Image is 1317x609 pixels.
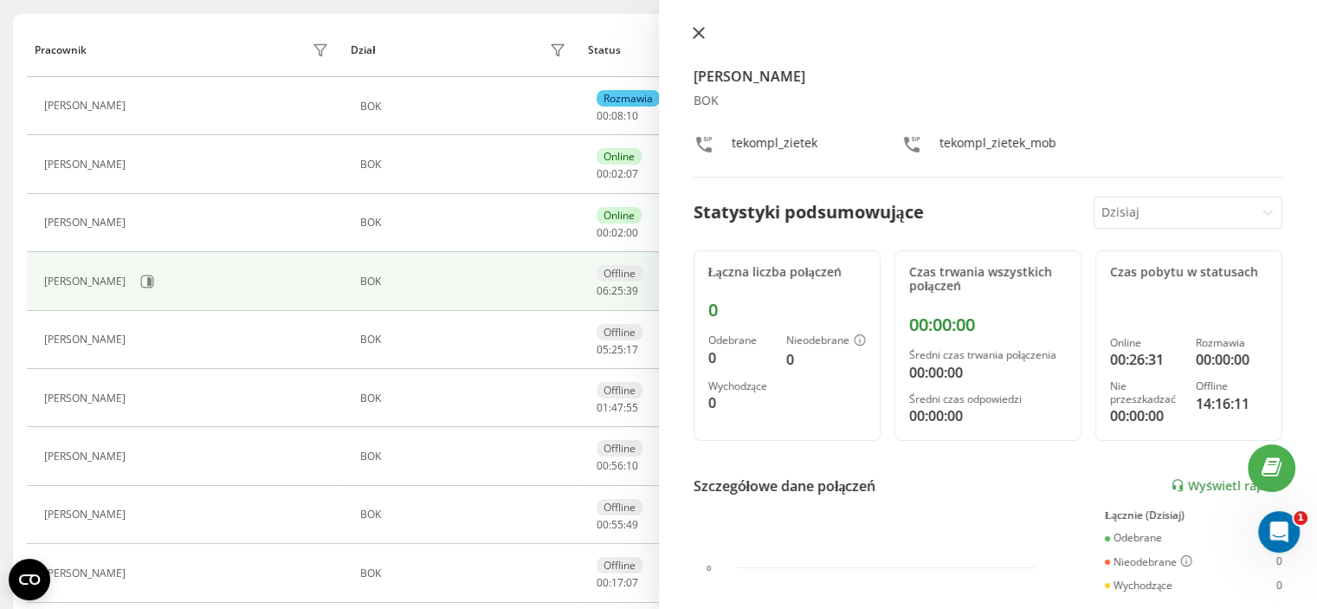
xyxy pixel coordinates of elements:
[597,499,642,515] div: Offline
[597,440,642,457] div: Offline
[786,349,866,370] div: 0
[611,225,623,240] span: 02
[597,207,642,224] div: Online
[611,575,623,590] span: 17
[597,458,609,473] span: 00
[708,392,772,413] div: 0
[597,265,642,282] div: Offline
[1110,405,1182,426] div: 00:00:00
[360,450,571,463] div: BOK
[1196,380,1268,392] div: Offline
[44,567,130,580] div: [PERSON_NAME]
[909,405,1067,426] div: 00:00:00
[360,334,571,346] div: BOK
[626,225,638,240] span: 00
[1171,478,1282,493] a: Wyświetl raport
[909,314,1067,335] div: 00:00:00
[597,517,609,532] span: 00
[44,334,130,346] div: [PERSON_NAME]
[694,476,876,496] div: Szczegółowe dane połączeń
[44,159,130,171] div: [PERSON_NAME]
[597,342,609,357] span: 05
[351,44,375,56] div: Dział
[597,557,642,573] div: Offline
[1105,555,1192,569] div: Nieodebrane
[597,166,609,181] span: 00
[1276,555,1282,569] div: 0
[360,159,571,171] div: BOK
[708,334,772,347] div: Odebrane
[597,148,642,165] div: Online
[786,334,866,348] div: Nieodebrane
[360,392,571,405] div: BOK
[939,134,1056,159] div: tekompl_zietek_mob
[597,460,638,472] div: : :
[597,402,638,414] div: : :
[611,342,623,357] span: 25
[626,342,638,357] span: 17
[360,100,571,113] div: BOK
[611,517,623,532] span: 55
[597,382,642,398] div: Offline
[708,265,866,280] div: Łączna liczba połączeń
[626,283,638,298] span: 39
[708,300,866,321] div: 0
[1258,511,1300,553] iframe: Intercom live chat
[360,567,571,580] div: BOK
[360,509,571,521] div: BOK
[626,166,638,181] span: 07
[611,400,623,415] span: 47
[611,166,623,181] span: 02
[1105,580,1172,592] div: Wychodzące
[732,134,817,159] div: tekompl_zietek
[35,44,87,56] div: Pracownik
[626,517,638,532] span: 49
[44,100,130,112] div: [PERSON_NAME]
[708,347,772,368] div: 0
[597,283,609,298] span: 06
[1196,337,1268,349] div: Rozmawia
[44,450,130,463] div: [PERSON_NAME]
[597,344,638,356] div: : :
[44,392,130,405] div: [PERSON_NAME]
[1110,349,1182,370] div: 00:26:31
[597,324,642,340] div: Offline
[360,217,571,229] div: BOK
[1196,393,1268,414] div: 14:16:11
[1294,511,1307,525] span: 1
[1110,337,1182,349] div: Online
[694,94,1283,108] div: BOK
[597,285,638,297] div: : :
[360,275,571,288] div: BOK
[1110,380,1182,405] div: Nie przeszkadzać
[626,458,638,473] span: 10
[597,519,638,531] div: : :
[626,108,638,123] span: 10
[597,227,638,239] div: : :
[9,559,50,600] button: Open CMP widget
[909,393,1067,405] div: Średni czas odpowiedzi
[1196,349,1268,370] div: 00:00:00
[1110,265,1268,280] div: Czas pobytu w statusach
[588,44,621,56] div: Status
[611,108,623,123] span: 08
[597,90,660,107] div: Rozmawia
[708,380,772,392] div: Wychodzące
[694,66,1283,87] h4: [PERSON_NAME]
[611,283,623,298] span: 25
[707,563,712,573] text: 0
[1105,509,1282,522] div: Łącznie (Dzisiaj)
[44,509,130,521] div: [PERSON_NAME]
[597,225,609,240] span: 00
[44,217,130,229] div: [PERSON_NAME]
[694,199,924,225] div: Statystyki podsumowujące
[597,575,609,590] span: 00
[44,275,130,288] div: [PERSON_NAME]
[626,400,638,415] span: 55
[1276,580,1282,592] div: 0
[597,110,638,122] div: : :
[611,458,623,473] span: 56
[597,108,609,123] span: 00
[597,400,609,415] span: 01
[909,362,1067,383] div: 00:00:00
